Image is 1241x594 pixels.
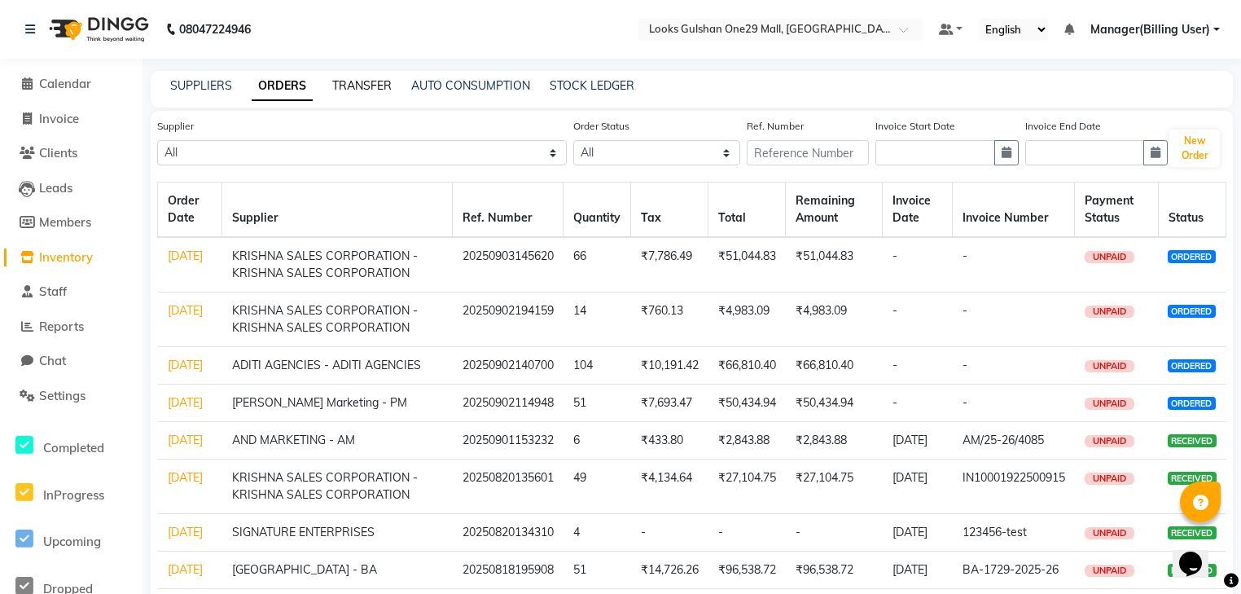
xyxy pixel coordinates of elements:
[1085,251,1134,263] span: UNPAID
[222,183,453,238] th: Supplier
[550,78,634,93] a: STOCK LEDGER
[1169,130,1220,167] button: New Order
[786,422,883,460] td: ₹2,843.88
[563,183,631,238] th: Quantity
[4,283,138,301] a: Staff
[453,183,563,238] th: Ref. Number
[4,249,138,267] a: Inventory
[631,552,708,589] td: ₹14,726.26
[963,303,967,318] span: -
[786,237,883,293] td: ₹51,044.83
[963,249,967,263] span: -
[168,433,203,447] a: [DATE]
[708,293,786,347] td: ₹4,983.09
[453,460,563,514] td: 20250820135601
[168,358,203,372] a: [DATE]
[708,347,786,385] td: ₹66,810.40
[563,422,631,460] td: 6
[631,347,708,385] td: ₹10,191.42
[179,7,251,52] b: 08047224946
[453,552,563,589] td: 20250818195908
[43,534,101,549] span: Upcoming
[43,487,104,503] span: InProgress
[222,460,453,514] td: KRISHNA SALES CORPORATION - KRISHNA SALES CORPORATION
[883,422,953,460] td: [DATE]
[747,140,870,165] input: Reference Number
[222,237,453,293] td: KRISHNA SALES CORPORATION - KRISHNA SALES CORPORATION
[1085,360,1134,372] span: UNPAID
[1173,529,1225,578] iframe: chat widget
[39,388,86,403] span: Settings
[883,385,953,422] td: -
[168,303,203,318] a: [DATE]
[168,249,203,263] a: [DATE]
[708,460,786,514] td: ₹27,104.75
[168,525,203,539] a: [DATE]
[1168,472,1216,485] span: RECEIVED
[39,76,91,91] span: Calendar
[4,179,138,198] a: Leads
[883,514,953,552] td: [DATE]
[4,318,138,337] a: Reports
[39,284,67,299] span: Staff
[453,293,563,347] td: 20250902194159
[883,183,953,238] th: Invoice Date
[168,562,203,577] a: [DATE]
[222,552,453,589] td: [GEOGRAPHIC_DATA] - BA
[39,145,77,161] span: Clients
[4,387,138,406] a: Settings
[39,111,79,126] span: Invoice
[883,460,953,514] td: [DATE]
[786,385,883,422] td: ₹50,434.94
[4,144,138,163] a: Clients
[453,514,563,552] td: 20250820134310
[43,440,104,455] span: Completed
[563,385,631,422] td: 51
[4,213,138,232] a: Members
[786,460,883,514] td: ₹27,104.75
[1025,119,1101,134] label: Invoice End Date
[222,422,453,460] td: AND MARKETING - AM
[1085,306,1134,318] span: UNPAID
[168,470,203,485] a: [DATE]
[563,293,631,347] td: 14
[963,358,967,372] span: -
[953,183,1075,238] th: Invoice Number
[170,78,232,93] a: SUPPLIERS
[708,514,786,552] td: -
[222,347,453,385] td: ADITI AGENCIES - ADITI AGENCIES
[963,470,1065,485] span: IN10001922500915
[786,514,883,552] td: -
[883,347,953,385] td: -
[39,353,66,368] span: Chat
[453,422,563,460] td: 20250901153232
[1168,397,1215,410] span: ORDERED
[786,347,883,385] td: ₹66,810.40
[786,293,883,347] td: ₹4,983.09
[963,395,967,410] span: -
[631,460,708,514] td: ₹4,134.64
[563,514,631,552] td: 4
[708,183,786,238] th: Total
[708,237,786,293] td: ₹51,044.83
[708,385,786,422] td: ₹50,434.94
[786,552,883,589] td: ₹96,538.72
[453,385,563,422] td: 20250902114948
[158,183,222,238] th: Order Date
[708,422,786,460] td: ₹2,843.88
[963,562,1059,577] span: BA-1729-2025-26
[411,78,530,93] a: AUTO CONSUMPTION
[573,119,629,134] label: Order Status
[1085,435,1134,447] span: UNPAID
[4,352,138,371] a: Chat
[563,347,631,385] td: 104
[963,433,1044,447] span: AM/25-26/4085
[222,293,453,347] td: KRISHNA SALES CORPORATION - KRISHNA SALES CORPORATION
[631,237,708,293] td: ₹7,786.49
[42,7,153,52] img: logo
[1075,183,1159,238] th: Payment Status
[963,525,1027,539] span: 123456-test
[563,237,631,293] td: 66
[883,237,953,293] td: -
[1168,526,1216,539] span: RECEIVED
